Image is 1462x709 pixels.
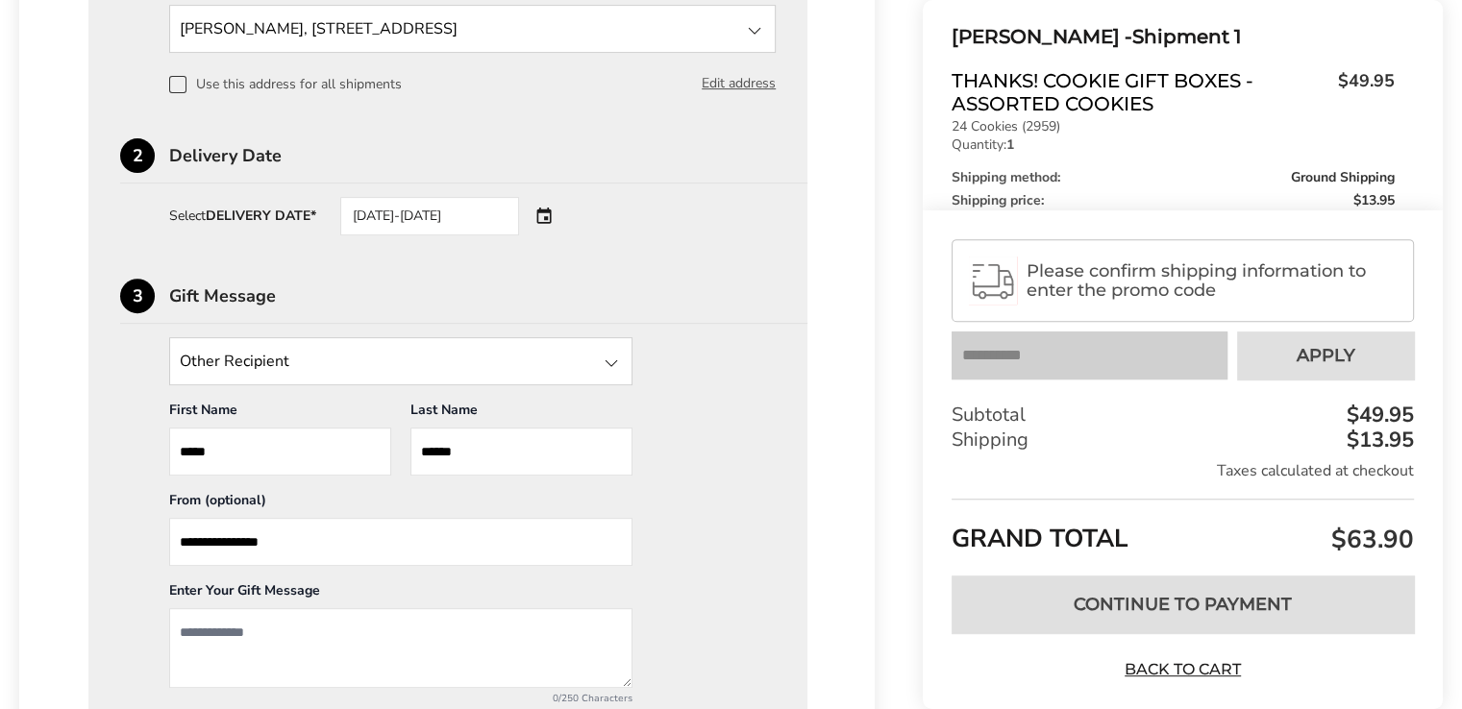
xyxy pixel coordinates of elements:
strong: DELIVERY DATE* [206,207,316,225]
div: Gift Message [169,287,807,305]
span: Please confirm shipping information to enter the promo code [1027,261,1397,300]
textarea: Add a message [169,608,632,688]
div: Shipping method: [952,171,1395,184]
span: Ground Shipping [1291,171,1395,184]
button: Continue to Payment [952,575,1414,633]
div: Shipment 1 [952,21,1395,53]
div: Enter Your Gift Message [169,581,632,608]
p: 24 Cookies (2959) [952,120,1395,134]
div: Subtotal [952,403,1414,428]
span: $13.95 [1353,194,1395,208]
a: Thanks! Cookie Gift Boxes - Assorted Cookies$49.95 [952,69,1395,115]
div: 2 [120,138,155,173]
button: Apply [1237,331,1414,379]
strong: 1 [1006,135,1014,154]
input: From [169,518,632,566]
span: $63.90 [1326,523,1414,556]
div: Shipping [952,428,1414,452]
span: $49.95 [1328,69,1395,110]
span: Thanks! Cookie Gift Boxes - Assorted Cookies [952,69,1328,115]
div: From (optional) [169,491,632,518]
input: First Name [169,428,391,476]
a: Back to Cart [1116,659,1251,680]
div: Taxes calculated at checkout [952,460,1414,481]
label: Use this address for all shipments [169,76,402,93]
button: Edit address [702,73,776,94]
div: Select [169,209,316,223]
input: State [169,5,776,53]
span: [PERSON_NAME] - [952,25,1132,48]
input: State [169,337,632,385]
div: [DATE]-[DATE] [340,197,519,235]
div: 0/250 Characters [169,692,632,705]
p: Quantity: [952,138,1395,152]
div: Shipping price: [952,194,1395,208]
div: GRAND TOTAL [952,499,1414,561]
div: 3 [120,279,155,313]
input: Last Name [410,428,632,476]
div: First Name [169,401,391,428]
div: Delivery Date [169,147,807,164]
div: Last Name [410,401,632,428]
div: $13.95 [1342,429,1414,451]
div: $49.95 [1342,404,1414,426]
span: Apply [1297,347,1355,364]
